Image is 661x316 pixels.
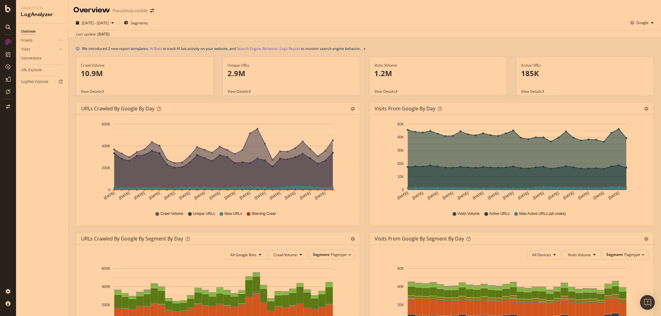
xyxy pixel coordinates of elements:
div: Logfiles Explorer [21,79,48,85]
text: [DATE] [472,191,484,200]
div: arrow-right-arrow-left [150,9,154,13]
div: Visits Volume [374,63,502,68]
span: New Active URLs (all codes) [519,211,566,216]
a: Visits [21,46,58,53]
div: Active URLs [521,63,649,68]
span: All Devices [532,252,551,257]
div: Last update [76,31,109,37]
div: Unique URLs [228,63,355,68]
text: 20K [397,303,404,307]
text: 40K [397,285,404,289]
text: 600K [102,266,110,271]
div: gear [351,237,355,241]
text: 60K [397,266,404,271]
span: View Details [374,89,395,94]
span: Visits Volume [568,252,591,257]
text: 0 [402,188,404,192]
span: Active URLs [489,211,510,216]
text: [DATE] [577,191,590,200]
text: 200K [102,303,110,307]
text: [DATE] [593,191,605,200]
text: [DATE] [239,191,251,200]
p: 1.2M [374,68,502,79]
button: All Devices [527,250,561,260]
a: Logfiles Explorer [21,79,64,85]
text: 0 [108,188,110,192]
div: info banner [76,45,654,52]
div: Overview [21,28,36,35]
p: 2.9M [228,68,355,79]
svg: A chart. [375,120,648,205]
text: [DATE] [517,191,530,200]
span: Pagetype [624,252,640,257]
text: [DATE] [284,191,296,200]
span: Crawl Volume [273,252,297,257]
div: Visits from Google By Segment By Day [375,236,464,242]
a: Search Engine Behavior: Logs Report [237,45,300,52]
text: 400K [102,285,110,289]
text: 200K [102,166,110,170]
span: View Details [81,89,102,94]
span: Pagetype [331,252,347,257]
text: [DATE] [532,191,544,200]
div: Open Intercom Messenger [640,295,655,310]
text: [DATE] [209,191,221,200]
div: ParuVendu mobile [113,8,148,14]
text: [DATE] [194,191,206,200]
span: View Details [228,89,248,94]
span: Segment [313,252,329,257]
text: [DATE] [299,191,311,200]
a: URL Explorer [21,67,64,73]
text: [DATE] [396,191,409,200]
text: 400K [102,144,110,148]
text: [DATE] [314,191,326,200]
span: Google [636,20,649,25]
div: URL Explorer [21,67,42,73]
text: [DATE] [133,191,146,200]
button: Segments [121,18,150,28]
text: [DATE] [254,191,266,200]
div: We introduced 2 new report templates: to track AI bot activity on your website, and to monitor se... [82,45,361,52]
text: 40K [397,135,404,140]
span: View Details [521,89,542,94]
a: Overview [21,28,64,35]
div: URLs Crawled by Google By Segment By Day [81,236,183,242]
span: Segment [606,252,623,257]
div: Crawls [21,37,32,44]
span: Unique URLs [193,211,215,216]
text: [DATE] [118,191,130,200]
text: 10K [397,174,404,179]
text: [DATE] [269,191,281,200]
button: close banner [362,44,367,53]
span: [DATE] - [DATE] [82,20,109,26]
a: Conversions [21,55,64,62]
text: [DATE] [412,191,424,200]
text: 30K [397,148,404,153]
text: 50K [397,122,404,126]
button: [DATE] - [DATE] [73,18,116,28]
button: All Google Bots [225,250,267,260]
text: [DATE] [547,191,560,200]
text: [DATE] [148,191,161,200]
a: Crawls [21,37,58,44]
div: Conversions [21,55,42,62]
div: Crawl Volume [81,63,208,68]
span: Crawl Volume [160,211,183,216]
button: Crawl Volume [268,250,307,260]
a: AI Bots [150,45,162,52]
div: [DATE] [97,31,109,37]
span: Segments [131,20,148,26]
text: [DATE] [457,191,469,200]
text: 600K [102,122,110,126]
text: [DATE] [427,191,439,200]
span: Visits Volume [458,211,480,216]
svg: A chart. [81,120,355,205]
text: 20K [397,162,404,166]
text: [DATE] [608,191,620,200]
div: gear [644,237,648,241]
text: [DATE] [487,191,499,200]
p: 10.9M [81,68,208,79]
button: Google [628,18,656,28]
